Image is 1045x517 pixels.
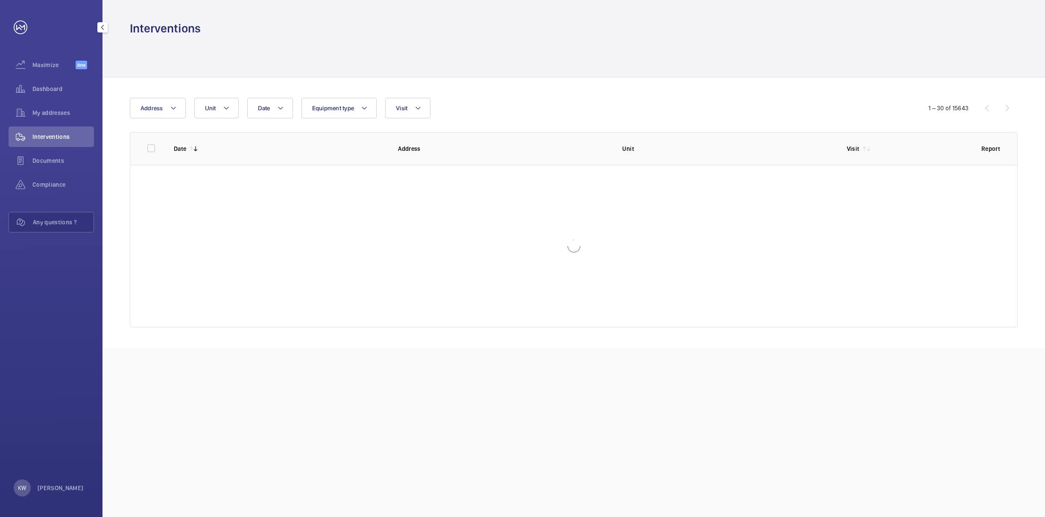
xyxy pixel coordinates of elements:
[32,109,94,117] span: My addresses
[141,105,163,112] span: Address
[981,144,1000,153] p: Report
[38,484,84,492] p: [PERSON_NAME]
[258,105,270,112] span: Date
[928,104,969,112] div: 1 – 30 of 15643
[312,105,354,112] span: Equipment type
[18,484,26,492] p: KW
[385,98,430,118] button: Visit
[32,85,94,93] span: Dashboard
[32,156,94,165] span: Documents
[396,105,407,112] span: Visit
[32,61,76,69] span: Maximize
[33,218,94,226] span: Any questions ?
[130,98,186,118] button: Address
[174,144,186,153] p: Date
[32,180,94,189] span: Compliance
[247,98,293,118] button: Date
[301,98,377,118] button: Equipment type
[398,144,609,153] p: Address
[130,21,201,36] h1: Interventions
[847,144,860,153] p: Visit
[622,144,833,153] p: Unit
[194,98,239,118] button: Unit
[32,132,94,141] span: Interventions
[205,105,216,112] span: Unit
[76,61,87,69] span: Beta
